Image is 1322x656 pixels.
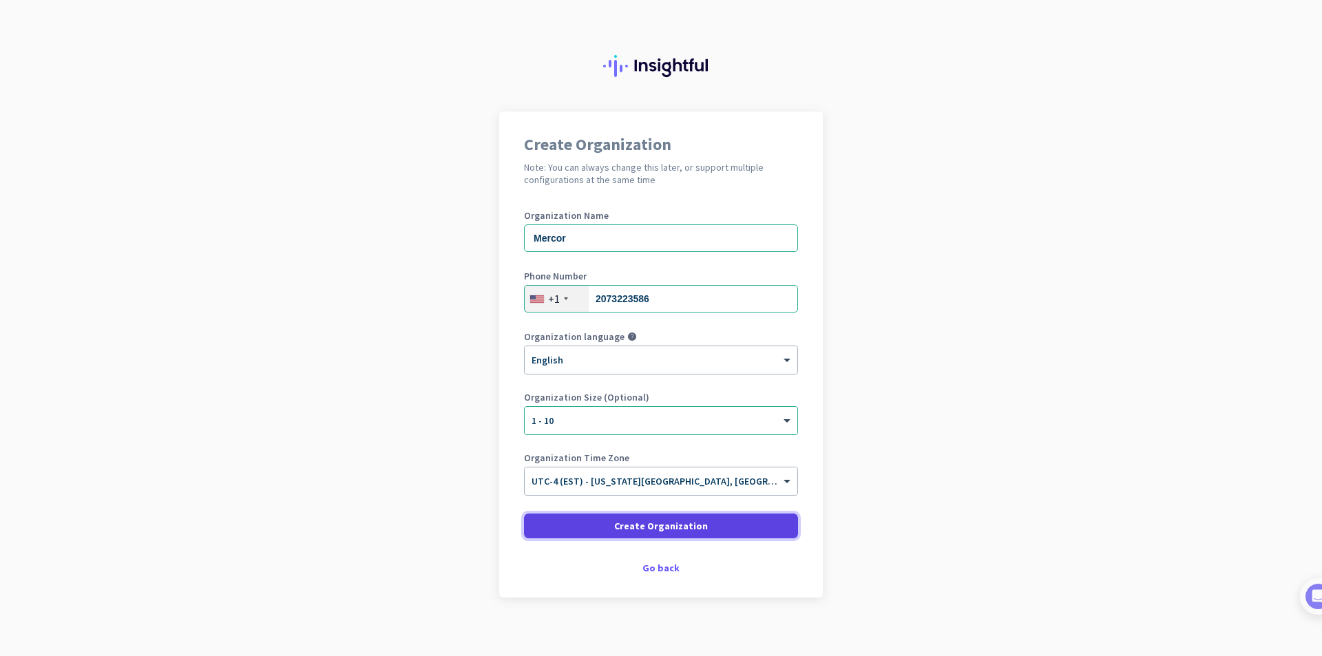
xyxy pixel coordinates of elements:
[524,563,798,573] div: Go back
[627,332,637,341] i: help
[524,285,798,313] input: 201-555-0123
[524,392,798,402] label: Organization Size (Optional)
[614,519,708,533] span: Create Organization
[524,514,798,538] button: Create Organization
[603,55,719,77] img: Insightful
[524,271,798,281] label: Phone Number
[524,453,798,463] label: Organization Time Zone
[548,292,560,306] div: +1
[524,211,798,220] label: Organization Name
[524,136,798,153] h1: Create Organization
[524,161,798,186] h2: Note: You can always change this later, or support multiple configurations at the same time
[524,332,625,341] label: Organization language
[524,224,798,252] input: What is the name of your organization?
